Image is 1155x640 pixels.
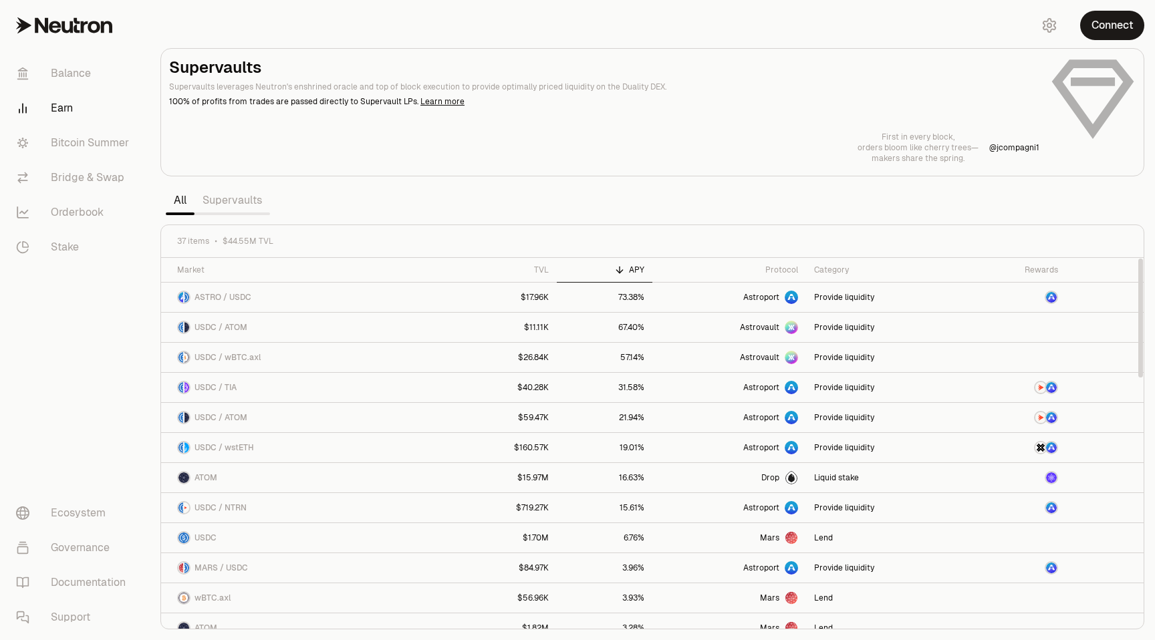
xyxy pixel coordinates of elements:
[178,532,189,543] img: USDC Logo
[1035,442,1046,453] img: AXL Logo
[806,313,964,342] a: Provide liquidity
[5,565,144,600] a: Documentation
[743,563,779,573] span: Astroport
[169,57,1039,78] h2: Supervaults
[195,472,217,483] span: ATOM
[652,583,806,613] a: Mars
[448,523,557,552] a: $1.70M
[448,583,557,613] a: $56.96K
[964,493,1066,522] a: ASTRO Logo
[161,523,448,552] a: USDC LogoUSDC
[1046,412,1057,423] img: ASTRO Logo
[761,472,779,483] span: Drop
[806,343,964,372] a: Provide liquidity
[161,313,448,342] a: USDC LogoATOM LogoUSDC / ATOM
[161,373,448,402] a: USDC LogoTIA LogoUSDC / TIA
[652,403,806,432] a: Astroport
[178,472,189,483] img: ATOM Logo
[456,265,549,275] div: TVL
[5,195,144,230] a: Orderbook
[964,403,1066,432] a: NTRN LogoASTRO Logo
[178,352,183,363] img: USDC Logo
[178,623,189,633] img: ATOM Logo
[557,313,652,342] a: 67.40%
[5,160,144,195] a: Bridge & Swap
[652,463,806,492] a: Drop
[964,553,1066,583] a: ASTRO Logo
[5,126,144,160] a: Bitcoin Summer
[760,623,779,633] span: Mars
[652,433,806,462] a: Astroport
[195,292,251,303] span: ASTRO / USDC
[184,442,189,453] img: wstETH Logo
[1035,382,1046,393] img: NTRN Logo
[652,373,806,402] a: Astroport
[161,403,448,432] a: USDC LogoATOM LogoUSDC / ATOM
[740,322,779,333] span: Astrovault
[806,463,964,492] a: Liquid stake
[989,142,1039,153] p: @ jcompagni1
[806,433,964,462] a: Provide liquidity
[557,283,652,312] a: 73.38%
[652,313,806,342] a: Astrovault
[184,502,189,513] img: NTRN Logo
[557,463,652,492] a: 16.63%
[161,463,448,492] a: ATOM LogoATOM
[448,403,557,432] a: $59.47K
[858,153,979,164] p: makers share the spring.
[448,313,557,342] a: $11.11K
[557,523,652,552] a: 6.76%
[806,553,964,583] a: Provide liquidity
[743,502,779,513] span: Astroport
[1046,472,1057,483] img: dATOM Logo
[858,132,979,142] p: First in every block,
[448,493,557,522] a: $719.27K
[806,373,964,402] a: Provide liquidity
[184,292,189,303] img: USDC Logo
[806,403,964,432] a: Provide liquidity
[184,352,189,363] img: wBTC.axl Logo
[195,502,247,513] span: USDC / NTRN
[177,265,440,275] div: Market
[652,283,806,312] a: Astroport
[5,56,144,91] a: Balance
[760,593,779,603] span: Mars
[448,463,557,492] a: $15.97M
[178,322,183,333] img: USDC Logo
[161,433,448,462] a: USDC LogowstETH LogoUSDC / wstETH
[161,583,448,613] a: wBTC.axl LogowBTC.axl
[178,502,183,513] img: USDC Logo
[195,442,254,453] span: USDC / wstETH
[557,373,652,402] a: 31.58%
[169,81,1039,93] p: Supervaults leverages Neutron's enshrined oracle and top of block execution to provide optimally ...
[420,96,465,107] a: Learn more
[652,553,806,583] a: Astroport
[448,553,557,583] a: $84.97K
[195,352,261,363] span: USDC / wBTC.axl
[557,433,652,462] a: 19.01%
[1080,11,1144,40] button: Connect
[557,493,652,522] a: 15.61%
[5,496,144,530] a: Ecosystem
[565,265,644,275] div: APY
[760,532,779,543] span: Mars
[5,530,144,565] a: Governance
[743,412,779,423] span: Astroport
[557,403,652,432] a: 21.94%
[652,343,806,372] a: Astrovault
[814,265,956,275] div: Category
[858,132,979,164] a: First in every block,orders bloom like cherry trees—makers share the spring.
[178,412,183,423] img: USDC Logo
[195,593,231,603] span: wBTC.axl
[1046,382,1057,393] img: ASTRO Logo
[184,412,189,423] img: ATOM Logo
[964,463,1066,492] a: dATOM Logo
[178,593,189,603] img: wBTC.axl Logo
[161,493,448,522] a: USDC LogoNTRN LogoUSDC / NTRN
[652,493,806,522] a: Astroport
[195,563,248,573] span: MARS / USDC
[740,352,779,363] span: Astrovault
[1046,502,1057,513] img: ASTRO Logo
[448,433,557,462] a: $160.57K
[557,343,652,372] a: 57.14%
